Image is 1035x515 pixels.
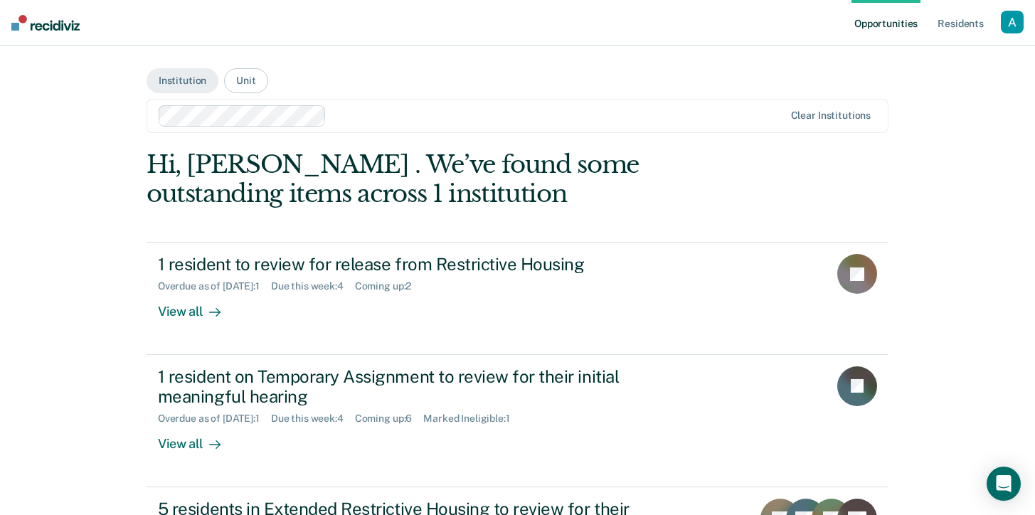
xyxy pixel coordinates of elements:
[11,15,80,31] img: Recidiviz
[271,280,355,292] div: Due this week : 4
[355,413,424,425] div: Coming up : 6
[791,110,871,122] div: Clear institutions
[158,425,238,452] div: View all
[147,150,741,208] div: Hi, [PERSON_NAME] . We’ve found some outstanding items across 1 institution
[147,242,888,354] a: 1 resident to review for release from Restrictive HousingOverdue as of [DATE]:1Due this week:4Com...
[147,68,218,93] button: Institution
[147,355,888,487] a: 1 resident on Temporary Assignment to review for their initial meaningful hearingOverdue as of [D...
[355,280,423,292] div: Coming up : 2
[158,292,238,320] div: View all
[987,467,1021,501] div: Open Intercom Messenger
[224,68,267,93] button: Unit
[158,366,657,408] div: 1 resident on Temporary Assignment to review for their initial meaningful hearing
[158,254,657,275] div: 1 resident to review for release from Restrictive Housing
[423,413,521,425] div: Marked Ineligible : 1
[158,280,271,292] div: Overdue as of [DATE] : 1
[271,413,355,425] div: Due this week : 4
[158,413,271,425] div: Overdue as of [DATE] : 1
